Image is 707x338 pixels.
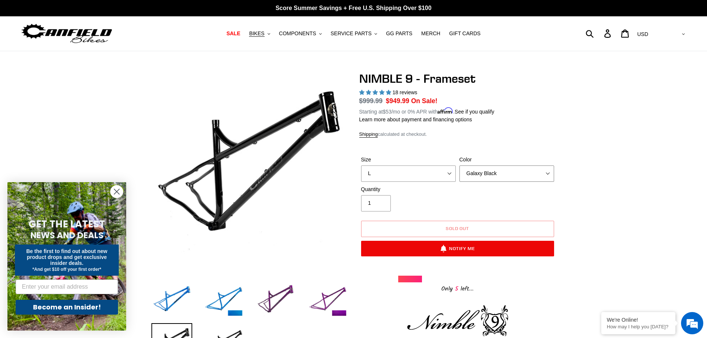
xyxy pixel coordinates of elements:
img: Load image into Gallery viewer, NIMBLE 9 - Frameset [307,280,348,321]
a: SALE [223,29,244,39]
span: SERVICE PARTS [331,30,371,37]
div: calculated at checkout. [359,131,556,138]
span: COMPONENTS [279,30,316,37]
span: Affirm [438,108,453,114]
img: Load image into Gallery viewer, NIMBLE 9 - Frameset [255,280,296,321]
label: Size [361,156,456,164]
a: GG PARTS [382,29,416,39]
a: Shipping [359,131,378,138]
span: Be the first to find out about new product drops and get exclusive insider deals. [26,248,108,266]
span: 18 reviews [392,89,417,95]
p: How may I help you today? [607,324,670,329]
label: Quantity [361,186,456,193]
span: SALE [226,30,240,37]
div: We're Online! [607,317,670,323]
input: Enter your email address [16,279,118,294]
span: On Sale! [411,96,438,106]
div: Only left... [398,282,517,294]
img: Load image into Gallery viewer, NIMBLE 9 - Frameset [203,280,244,321]
span: 5 [453,284,461,293]
label: Color [459,156,554,164]
button: Sold out [361,221,554,237]
a: See if you qualify - Learn more about Affirm Financing (opens in modal) [455,109,494,115]
span: GET THE LATEST [29,217,105,231]
span: Sold out [446,226,469,231]
span: 4.89 stars [359,89,393,95]
a: Learn more about payment and financing options [359,117,472,122]
input: Search [590,25,609,42]
button: Become an Insider! [16,300,118,315]
s: $999.99 [359,97,383,105]
p: Starting at /mo or 0% APR with . [359,106,494,116]
span: GIFT CARDS [449,30,481,37]
a: GIFT CARDS [445,29,484,39]
span: *And get $10 off your first order* [32,267,101,272]
img: Load image into Gallery viewer, NIMBLE 9 - Frameset [151,280,192,321]
span: $949.99 [386,97,409,105]
button: SERVICE PARTS [327,29,381,39]
span: NEWS AND DEALS [30,229,104,241]
span: BIKES [249,30,264,37]
span: GG PARTS [386,30,412,37]
a: MERCH [418,29,444,39]
button: COMPONENTS [275,29,325,39]
span: $53 [383,109,391,115]
img: Canfield Bikes [20,22,113,45]
button: Close dialog [110,185,123,198]
h1: NIMBLE 9 - Frameset [359,72,556,86]
button: BIKES [245,29,274,39]
button: Notify Me [361,241,554,256]
span: MERCH [421,30,440,37]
